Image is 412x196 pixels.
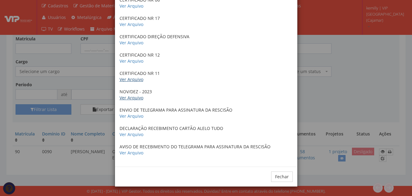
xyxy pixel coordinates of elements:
a: Ver Arquivo [120,40,143,46]
p: CERTIFICADO NR 12 [120,52,293,64]
p: CERTIFICADO NR 11 [120,70,293,83]
p: CERTIFICADO DIREÇÃO DEFENSIVA [120,34,293,46]
p: ENVIO DE TELEGRAMA PARA ASSINATURA DA RESCISÃO [120,107,293,119]
a: Ver Arquivo [120,150,143,156]
p: AVISO DE RECEBIMENTO DO TELEGRAMA PARA ASSINATURA DA RESCISÃO [120,144,293,156]
a: Ver Arquivo [120,76,143,82]
p: NOV/DEZ - 2023 [120,89,293,101]
a: Ver Arquivo [120,113,143,119]
a: Ver Arquivo [120,21,143,27]
button: Fechar [271,172,293,182]
a: Ver Arquivo [120,58,143,64]
p: DECLARAÇÃO RECEBIMENTO CARTÃO ALELO TUDO [120,125,293,138]
a: Ver Arquivo [120,131,143,137]
a: Ver Arquivo [120,3,143,9]
a: Ver Arquivo [120,95,143,101]
p: CERTIFICADO NR 17 [120,15,293,28]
